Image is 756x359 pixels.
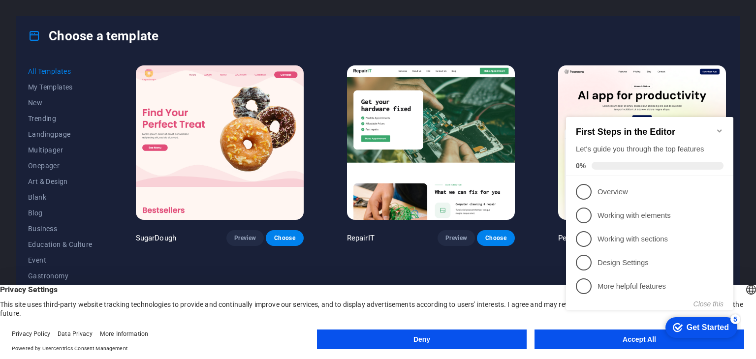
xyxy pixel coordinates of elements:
span: Preview [445,234,467,242]
li: Working with sections [4,123,171,147]
span: Business [28,225,93,233]
div: Let's guide you through the top features [14,40,161,51]
span: Gastronomy [28,272,93,280]
button: Education & Culture [28,237,93,252]
p: SugarDough [136,233,176,243]
button: Choose [266,230,303,246]
h2: First Steps in the Editor [14,23,161,33]
button: Event [28,252,93,268]
button: All Templates [28,63,93,79]
img: RepairIT [347,65,515,220]
div: Get Started 5 items remaining, 0% complete [103,213,175,234]
div: Minimize checklist [154,23,161,31]
button: Blog [28,205,93,221]
p: More helpful features [35,178,154,188]
span: 0% [14,58,30,66]
p: Working with sections [35,130,154,141]
span: Blank [28,193,93,201]
li: Working with elements [4,100,171,123]
li: More helpful features [4,171,171,194]
span: Multipager [28,146,93,154]
span: Choose [485,234,506,242]
span: Onepager [28,162,93,170]
span: New [28,99,93,107]
p: Working with elements [35,107,154,117]
button: My Templates [28,79,93,95]
span: Trending [28,115,93,122]
span: Choose [274,234,295,242]
li: Design Settings [4,147,171,171]
li: Overview [4,76,171,100]
button: Blank [28,189,93,205]
span: Art & Design [28,178,93,185]
img: SugarDough [136,65,304,220]
p: RepairIT [347,233,375,243]
button: Close this [131,196,161,204]
button: Trending [28,111,93,126]
p: Design Settings [35,154,154,164]
div: 5 [168,210,178,220]
button: Preview [226,230,264,246]
button: Multipager [28,142,93,158]
span: Event [28,256,93,264]
span: All Templates [28,67,93,75]
button: Business [28,221,93,237]
span: Blog [28,209,93,217]
div: Get Started [125,219,167,228]
span: Landingpage [28,130,93,138]
button: Art & Design [28,174,93,189]
button: New [28,95,93,111]
button: Choose [477,230,514,246]
button: Gastronomy [28,268,93,284]
span: Preview [234,234,256,242]
span: Education & Culture [28,240,93,248]
img: Peoneera [558,65,726,220]
p: Peoneera [558,233,590,243]
button: Landingpage [28,126,93,142]
button: Onepager [28,158,93,174]
p: Overview [35,83,154,93]
button: Preview [438,230,475,246]
h4: Choose a template [28,28,158,44]
span: My Templates [28,83,93,91]
button: Health [28,284,93,299]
